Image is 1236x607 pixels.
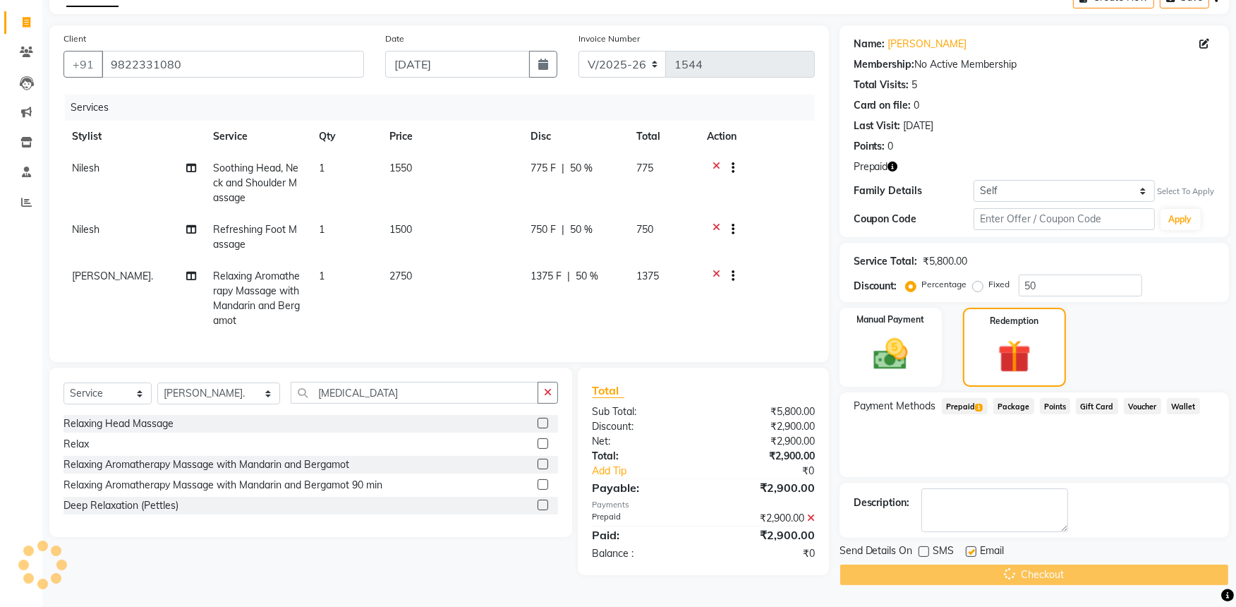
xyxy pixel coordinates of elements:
[581,419,703,434] div: Discount:
[854,139,885,154] div: Points:
[65,95,825,121] div: Services
[703,511,825,526] div: ₹2,900.00
[578,32,640,45] label: Invoice Number
[854,184,974,198] div: Family Details
[636,223,653,236] span: 750
[213,162,298,204] span: Soothing Head, Neck and Shoulder Massage
[854,254,918,269] div: Service Total:
[389,270,412,282] span: 2750
[636,270,659,282] span: 1375
[703,546,825,561] div: ₹0
[205,121,310,152] th: Service
[319,270,325,282] span: 1
[703,527,825,543] div: ₹2,900.00
[581,546,703,561] div: Balance :
[840,543,913,561] span: Send Details On
[63,498,178,513] div: Deep Relaxation (Pettles)
[581,464,723,479] a: Add Tip
[988,336,1041,377] img: _gift.svg
[531,222,556,237] span: 750 F
[319,162,325,174] span: 1
[63,32,86,45] label: Client
[636,162,653,174] span: 775
[698,121,815,152] th: Action
[581,434,703,449] div: Net:
[567,269,570,284] span: |
[904,119,934,133] div: [DATE]
[213,223,297,251] span: Refreshing Foot Massage
[213,270,300,327] span: Relaxing Aromatherapy Massage with Mandarin and Bergamot
[1167,398,1200,414] span: Wallet
[592,383,624,398] span: Total
[570,222,593,237] span: 50 %
[385,32,404,45] label: Date
[1040,398,1071,414] span: Points
[854,78,909,92] div: Total Visits:
[854,37,885,52] div: Name:
[703,479,825,496] div: ₹2,900.00
[570,161,593,176] span: 50 %
[381,121,522,152] th: Price
[854,57,915,72] div: Membership:
[854,119,901,133] div: Last Visit:
[581,404,703,419] div: Sub Total:
[888,139,894,154] div: 0
[592,499,814,511] div: Payments
[922,278,967,291] label: Percentage
[1158,186,1215,198] div: Select To Apply
[1124,398,1161,414] span: Voucher
[854,160,888,174] span: Prepaid
[310,121,381,152] th: Qty
[724,464,825,479] div: ₹0
[1161,209,1201,230] button: Apply
[389,162,412,174] span: 1550
[581,527,703,543] div: Paid:
[1076,398,1118,414] span: Gift Card
[628,121,698,152] th: Total
[291,382,539,404] input: Search or Scan
[981,543,1005,561] span: Email
[703,434,825,449] div: ₹2,900.00
[914,98,920,113] div: 0
[888,37,967,52] a: [PERSON_NAME]
[562,161,564,176] span: |
[576,269,598,284] span: 50 %
[974,208,1154,230] input: Enter Offer / Coupon Code
[912,78,918,92] div: 5
[993,398,1034,414] span: Package
[854,399,936,414] span: Payment Methods
[856,313,924,326] label: Manual Payment
[63,121,205,152] th: Stylist
[975,404,983,412] span: 1
[854,98,911,113] div: Card on file:
[581,479,703,496] div: Payable:
[854,279,897,294] div: Discount:
[989,278,1010,291] label: Fixed
[72,162,99,174] span: Nilesh
[63,416,174,431] div: Relaxing Head Massage
[72,270,153,282] span: [PERSON_NAME].
[863,335,919,374] img: _cash.svg
[942,398,988,414] span: Prepaid
[389,223,412,236] span: 1500
[72,223,99,236] span: Nilesh
[319,223,325,236] span: 1
[854,212,974,227] div: Coupon Code
[581,511,703,526] div: Prepaid
[854,495,910,510] div: Description:
[531,161,556,176] span: 775 F
[581,449,703,464] div: Total:
[63,437,89,452] div: Relax
[703,404,825,419] div: ₹5,800.00
[703,449,825,464] div: ₹2,900.00
[933,543,955,561] span: SMS
[522,121,628,152] th: Disc
[923,254,968,269] div: ₹5,800.00
[703,419,825,434] div: ₹2,900.00
[63,457,349,472] div: Relaxing Aromatherapy Massage with Mandarin and Bergamot
[562,222,564,237] span: |
[990,315,1039,327] label: Redemption
[63,51,103,78] button: +91
[102,51,364,78] input: Search by Name/Mobile/Email/Code
[63,478,382,493] div: Relaxing Aromatherapy Massage with Mandarin and Bergamot 90 min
